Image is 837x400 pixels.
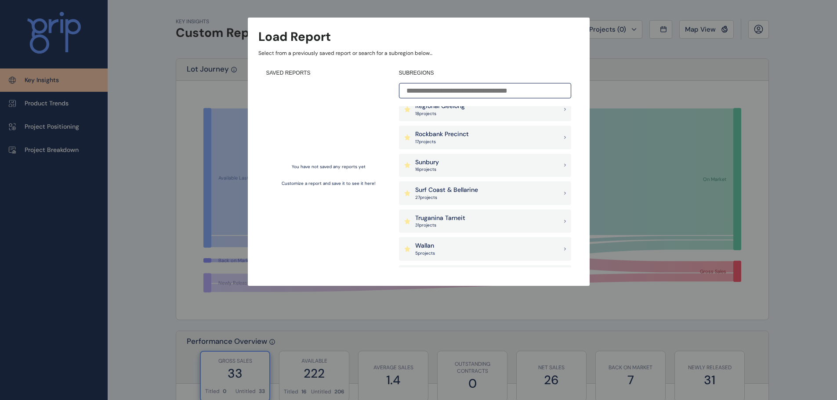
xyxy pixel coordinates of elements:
p: Customize a report and save it to see it here! [282,180,376,187]
p: Sunbury [415,158,439,167]
p: 5 project s [415,250,435,256]
p: Regional Geelong [415,102,465,111]
h4: SAVED REPORTS [266,69,391,77]
p: 17 project s [415,139,469,145]
h4: SUBREGIONS [399,69,571,77]
h3: Load Report [258,28,331,45]
p: 27 project s [415,195,478,201]
p: Truganina Tarneit [415,214,465,223]
p: 16 project s [415,166,439,173]
p: You have not saved any reports yet [292,164,366,170]
p: Select from a previously saved report or search for a subregion below... [258,50,579,57]
p: Surf Coast & Bellarine [415,186,478,195]
p: Rockbank Precinct [415,130,469,139]
p: 31 project s [415,222,465,228]
p: 18 project s [415,111,465,117]
p: Wallan [415,241,435,250]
